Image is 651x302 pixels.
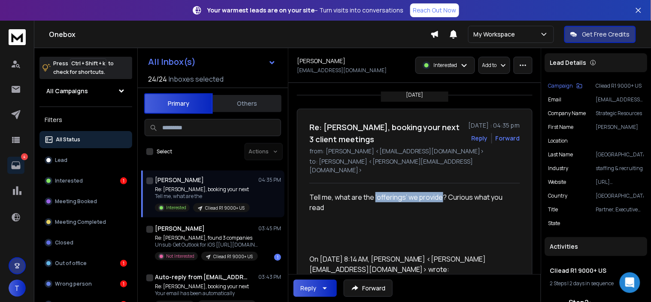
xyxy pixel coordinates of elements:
[582,30,630,39] p: Get Free Credits
[596,165,644,172] p: staffing & recruiting
[55,198,97,205] p: Meeting Booked
[21,153,28,160] p: 4
[469,121,520,130] p: [DATE] : 04:35 pm
[207,6,403,15] p: – Turn visits into conversations
[70,58,106,68] span: Ctrl + Shift + k
[309,121,463,145] h1: Re: [PERSON_NAME], booking your next 3 client meetings
[155,283,256,290] p: Re: [PERSON_NAME], booking your next
[570,280,614,287] span: 2 days in sequence
[205,205,245,211] p: Cliead R1 9000+ US
[596,151,644,158] p: [GEOGRAPHIC_DATA]
[620,272,640,293] div: Open Intercom Messenger
[141,53,283,70] button: All Inbox(s)
[300,284,316,293] div: Reply
[39,275,132,293] button: Wrong person1
[207,6,315,14] strong: Your warmest leads are on your site
[548,220,560,227] p: State
[56,136,80,143] p: All Status
[155,224,205,233] h1: [PERSON_NAME]
[39,152,132,169] button: Lead
[548,124,574,131] p: First Name
[55,157,67,164] p: Lead
[148,58,196,66] h1: All Inbox(s)
[496,134,520,143] div: Forward
[550,280,642,287] div: |
[155,186,250,193] p: Re: [PERSON_NAME], booking your next
[413,6,457,15] p: Reach Out Now
[596,179,644,186] p: [URL][DOMAIN_NAME]
[550,266,642,275] h1: Cliead R1 9000+ US
[213,94,282,113] button: Others
[55,239,73,246] p: Closed
[9,280,26,297] button: T
[297,67,387,74] p: [EMAIL_ADDRESS][DOMAIN_NAME]
[309,254,513,285] blockquote: On [DATE] 8:14 AM, [PERSON_NAME] <[PERSON_NAME][EMAIL_ADDRESS][DOMAIN_NAME]> wrote:
[155,235,258,241] p: Re: [PERSON_NAME], found 3 companies
[258,177,281,183] p: 04:35 PM
[434,62,457,69] p: Interested
[548,179,566,186] p: website
[344,280,393,297] button: Forward
[474,30,519,39] p: My Workspace
[406,92,424,98] p: [DATE]
[596,110,644,117] p: Strategic Resources
[548,137,568,144] p: location
[39,172,132,189] button: Interested1
[309,147,520,156] p: from: [PERSON_NAME] <[EMAIL_ADDRESS][DOMAIN_NAME]>
[49,29,430,40] h1: Onebox
[548,192,568,199] p: Country
[309,157,520,174] p: to: [PERSON_NAME] <[PERSON_NAME][EMAIL_ADDRESS][DOMAIN_NAME]>
[120,281,127,287] div: 1
[166,253,194,259] p: Not Interested
[39,214,132,231] button: Meeting Completed
[55,219,106,226] p: Meeting Completed
[46,87,88,95] h1: All Campaigns
[155,290,256,297] p: Your email has been automatically
[545,237,648,256] div: Activities
[564,26,636,43] button: Get Free Credits
[596,124,644,131] p: [PERSON_NAME]
[548,110,586,117] p: Company Name
[157,148,172,155] label: Select
[548,151,573,158] p: Last Name
[548,82,573,89] p: Campaign
[155,241,258,248] p: Unsub Get Outlook for iOS [[URL][DOMAIN_NAME]] --------------------------------------------------...
[294,280,337,297] button: Reply
[258,225,281,232] p: 03:45 PM
[596,96,644,103] p: [EMAIL_ADDRESS][DOMAIN_NAME]
[39,82,132,100] button: All Campaigns
[274,254,281,261] div: 1
[548,206,558,213] p: title
[550,58,587,67] p: Lead Details
[169,74,224,84] h3: Inboxes selected
[39,131,132,148] button: All Status
[55,260,87,267] p: Out of office
[39,114,132,126] h3: Filters
[550,280,567,287] span: 2 Steps
[213,253,253,260] p: Cliead R1 9000+ US
[9,29,26,45] img: logo
[148,74,167,84] span: 24 / 24
[548,82,583,89] button: Campaign
[410,3,459,17] a: Reach Out Now
[55,281,92,287] p: Wrong person
[155,176,204,184] h1: [PERSON_NAME]
[258,274,281,281] p: 03:43 PM
[120,177,127,184] div: 1
[548,165,569,172] p: industry
[53,59,114,76] p: Press to check for shortcuts.
[596,192,644,199] p: [GEOGRAPHIC_DATA]
[120,260,127,267] div: 1
[155,193,250,200] p: Tell me, what are the
[297,57,345,65] h1: [PERSON_NAME]
[482,62,497,69] p: Add to
[596,206,644,213] p: Partner, Executive Search - Multicultural ★ Marketing ★ Communications ★ Consulting ★ Diversity
[55,177,83,184] p: Interested
[472,134,488,143] button: Reply
[144,93,213,114] button: Primary
[596,82,644,89] p: Cliead R1 9000+ US
[39,234,132,251] button: Closed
